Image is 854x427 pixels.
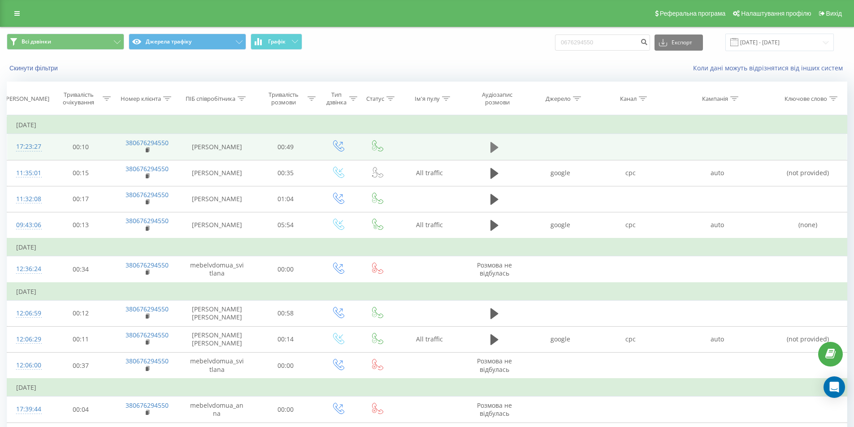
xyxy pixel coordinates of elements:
[121,95,161,103] div: Номер клієнта
[48,353,113,379] td: 00:37
[826,10,842,17] span: Вихід
[48,397,113,423] td: 00:04
[477,357,512,373] span: Розмова не відбулась
[824,376,845,398] div: Open Intercom Messenger
[181,353,253,379] td: mebelvdomua_svitlana
[253,300,318,326] td: 00:58
[268,39,286,45] span: Графік
[595,160,665,186] td: cpc
[7,64,62,72] button: Скинути фільтри
[181,397,253,423] td: mebelvdomua_anna
[181,212,253,238] td: [PERSON_NAME]
[48,212,113,238] td: 00:13
[396,212,463,238] td: All traffic
[595,212,665,238] td: cpc
[48,134,113,160] td: 00:10
[16,138,39,155] div: 17:23:27
[7,238,847,256] td: [DATE]
[660,10,726,17] span: Реферальна програма
[253,397,318,423] td: 00:00
[7,34,124,50] button: Всі дзвінки
[693,64,847,72] a: Коли дані можуть відрізнятися вiд інших систем
[525,160,595,186] td: google
[665,160,769,186] td: auto
[253,326,318,352] td: 00:14
[415,95,440,103] div: Ім'я пулу
[16,331,39,348] div: 12:06:29
[56,91,101,106] div: Тривалість очікування
[126,331,169,339] a: 380676294550
[253,256,318,283] td: 00:00
[126,164,169,173] a: 380676294550
[186,95,235,103] div: ПІБ співробітника
[769,326,847,352] td: (not provided)
[126,401,169,410] a: 380676294550
[48,186,113,212] td: 00:17
[129,34,246,50] button: Джерела трафіку
[16,190,39,208] div: 11:32:08
[4,95,49,103] div: [PERSON_NAME]
[702,95,728,103] div: Кампанія
[181,256,253,283] td: mebelvdomua_svitlana
[16,401,39,418] div: 17:39:44
[253,160,318,186] td: 00:35
[477,261,512,277] span: Розмова не відбулась
[181,186,253,212] td: [PERSON_NAME]
[326,91,347,106] div: Тип дзвінка
[785,95,827,103] div: Ключове слово
[126,190,169,199] a: 380676294550
[48,160,113,186] td: 00:15
[126,357,169,365] a: 380676294550
[655,35,703,51] button: Експорт
[253,186,318,212] td: 01:04
[253,353,318,379] td: 00:00
[253,212,318,238] td: 05:54
[396,326,463,352] td: All traffic
[471,91,523,106] div: Аудіозапис розмови
[126,305,169,313] a: 380676294550
[22,38,51,45] span: Всі дзвінки
[16,164,39,182] div: 11:35:01
[48,326,113,352] td: 00:11
[477,401,512,418] span: Розмова не відбулась
[741,10,811,17] span: Налаштування профілю
[396,160,463,186] td: All traffic
[181,134,253,160] td: [PERSON_NAME]
[16,260,39,278] div: 12:36:24
[7,283,847,301] td: [DATE]
[7,116,847,134] td: [DATE]
[181,160,253,186] td: [PERSON_NAME]
[253,134,318,160] td: 00:49
[620,95,637,103] div: Канал
[261,91,306,106] div: Тривалість розмови
[769,160,847,186] td: (not provided)
[7,379,847,397] td: [DATE]
[546,95,571,103] div: Джерело
[16,216,39,234] div: 09:43:06
[48,256,113,283] td: 00:34
[16,305,39,322] div: 12:06:59
[525,326,595,352] td: google
[181,300,253,326] td: [PERSON_NAME] [PERSON_NAME]
[525,212,595,238] td: google
[595,326,665,352] td: cpc
[555,35,650,51] input: Пошук за номером
[769,212,847,238] td: (none)
[665,212,769,238] td: auto
[665,326,769,352] td: auto
[48,300,113,326] td: 00:12
[126,261,169,269] a: 380676294550
[181,326,253,352] td: [PERSON_NAME] [PERSON_NAME]
[126,138,169,147] a: 380676294550
[366,95,384,103] div: Статус
[126,216,169,225] a: 380676294550
[16,357,39,374] div: 12:06:00
[251,34,302,50] button: Графік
